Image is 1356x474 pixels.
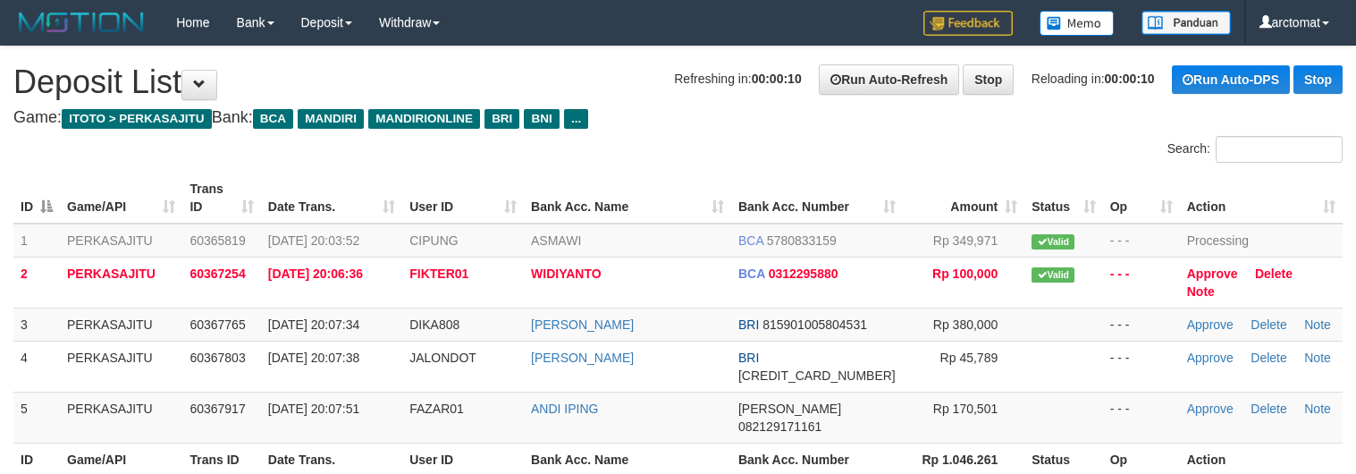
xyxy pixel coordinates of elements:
a: Run Auto-Refresh [819,64,959,95]
a: Note [1187,284,1215,299]
span: BCA [253,109,293,129]
th: Trans ID: activate to sort column ascending [182,173,260,224]
a: Approve [1187,402,1234,416]
span: Rp 100,000 [932,267,998,281]
span: 60367765 [190,317,245,332]
a: Stop [1293,65,1343,94]
td: PERKASAJITU [60,392,182,443]
span: [PERSON_NAME] [738,402,841,416]
td: PERKASAJITU [60,257,182,308]
th: Action: activate to sort column ascending [1180,173,1343,224]
img: Feedback.jpg [923,11,1013,36]
a: WIDIYANTO [531,267,602,281]
span: Copy 815901005804531 to clipboard [762,317,867,332]
span: [DATE] 20:07:51 [268,402,359,416]
span: [DATE] 20:03:52 [268,233,359,248]
td: PERKASAJITU [60,308,182,341]
a: Approve [1187,351,1234,365]
input: Search: [1216,136,1343,163]
a: [PERSON_NAME] [531,351,634,365]
span: BRI [484,109,519,129]
a: Delete [1251,402,1286,416]
h4: Game: Bank: [13,109,1343,127]
span: ... [564,109,588,129]
td: PERKASAJITU [60,224,182,258]
td: - - - [1103,224,1180,258]
span: [DATE] 20:07:38 [268,351,359,365]
td: 5 [13,392,60,443]
th: User ID: activate to sort column ascending [402,173,524,224]
span: BRI [738,317,759,332]
th: Status: activate to sort column ascending [1024,173,1103,224]
span: Valid transaction [1032,267,1074,283]
span: Copy 5780833159 to clipboard [767,233,837,248]
span: [DATE] 20:07:34 [268,317,359,332]
span: Rp 380,000 [933,317,998,332]
td: - - - [1103,392,1180,443]
span: CIPUNG [409,233,458,248]
span: JALONDOT [409,351,476,365]
a: Delete [1251,351,1286,365]
a: Note [1304,351,1331,365]
span: MANDIRIONLINE [368,109,480,129]
span: Copy 0312295880 to clipboard [769,267,838,281]
span: MANDIRI [298,109,364,129]
th: Date Trans.: activate to sort column ascending [261,173,402,224]
span: 60367254 [190,267,245,281]
span: Rp 170,501 [933,402,998,416]
span: FIKTER01 [409,267,468,281]
td: PERKASAJITU [60,341,182,392]
img: panduan.png [1141,11,1231,35]
span: FAZAR01 [409,402,464,416]
img: MOTION_logo.png [13,9,149,36]
span: 60367803 [190,351,245,365]
a: Stop [963,64,1014,95]
span: Refreshing in: [674,72,801,86]
a: Note [1304,317,1331,332]
span: DIKA808 [409,317,459,332]
a: Approve [1187,267,1238,281]
span: BCA [738,267,765,281]
span: [DATE] 20:06:36 [268,267,363,281]
a: Note [1304,402,1331,416]
span: Copy 588401021478532 to clipboard [738,368,896,383]
th: Op: activate to sort column ascending [1103,173,1180,224]
td: - - - [1103,308,1180,341]
span: Copy 082129171161 to clipboard [738,419,821,434]
strong: 00:00:10 [752,72,802,86]
h1: Deposit List [13,64,1343,100]
td: 4 [13,341,60,392]
span: BCA [738,233,763,248]
th: Amount: activate to sort column ascending [903,173,1024,224]
td: - - - [1103,341,1180,392]
span: Rp 349,971 [933,233,998,248]
a: Delete [1251,317,1286,332]
span: Rp 45,789 [940,351,998,365]
td: Processing [1180,224,1343,258]
th: Bank Acc. Name: activate to sort column ascending [524,173,731,224]
th: ID: activate to sort column descending [13,173,60,224]
span: ITOTO > PERKASAJITU [62,109,212,129]
th: Bank Acc. Number: activate to sort column ascending [731,173,903,224]
span: Valid transaction [1032,234,1074,250]
img: Button%20Memo.svg [1040,11,1115,36]
a: [PERSON_NAME] [531,317,634,332]
span: BNI [524,109,559,129]
a: ASMAWI [531,233,581,248]
td: - - - [1103,257,1180,308]
td: 3 [13,308,60,341]
span: Reloading in: [1032,72,1155,86]
label: Search: [1167,136,1343,163]
a: Approve [1187,317,1234,332]
td: 2 [13,257,60,308]
a: Run Auto-DPS [1172,65,1290,94]
th: Game/API: activate to sort column ascending [60,173,182,224]
a: Delete [1255,267,1293,281]
strong: 00:00:10 [1105,72,1155,86]
span: 60367917 [190,402,245,416]
span: BRI [738,351,759,365]
span: 60365819 [190,233,245,248]
td: 1 [13,224,60,258]
a: ANDI IPING [531,402,598,416]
